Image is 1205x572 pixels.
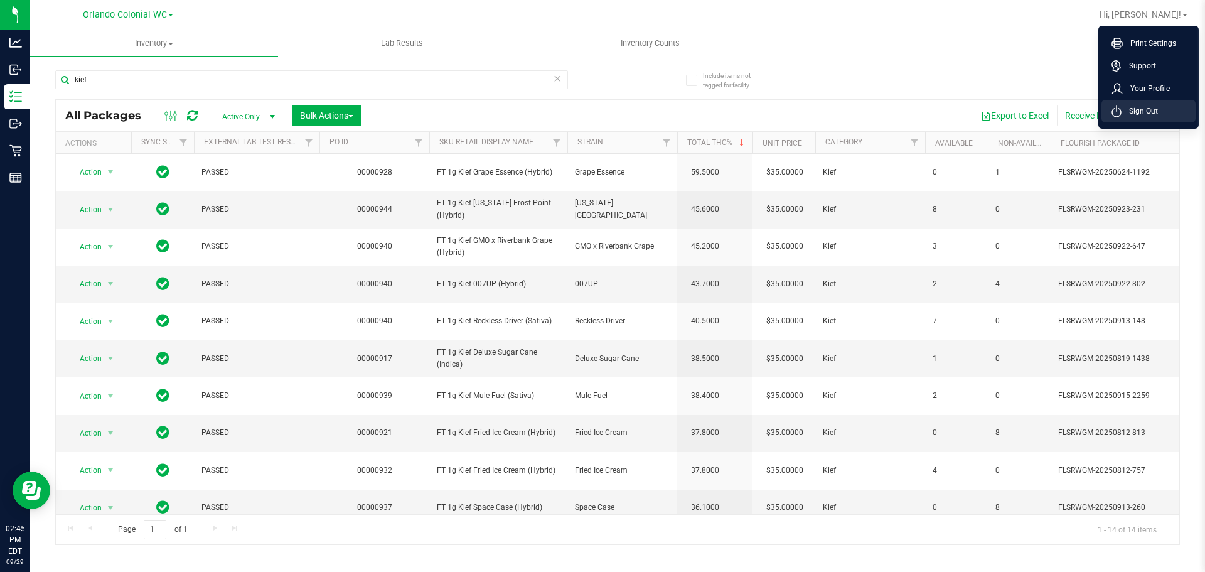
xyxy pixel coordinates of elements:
[685,461,726,480] span: 37.8000
[9,90,22,103] inline-svg: Inventory
[437,427,560,439] span: FT 1g Kief Fried Ice Cream (Hybrid)
[6,523,24,557] p: 02:45 PM EDT
[156,200,169,218] span: In Sync
[437,465,560,477] span: FT 1g Kief Fried Ice Cream (Hybrid)
[1100,9,1181,19] span: Hi, [PERSON_NAME]!
[685,163,726,181] span: 59.5000
[1058,203,1181,215] span: FLSRWGM-20250923-231
[68,424,102,442] span: Action
[156,163,169,181] span: In Sync
[201,465,312,477] span: PASSED
[1123,37,1176,50] span: Print Settings
[575,427,670,439] span: Fried Ice Cream
[760,499,810,517] span: $35.00000
[760,461,810,480] span: $35.00000
[760,424,810,442] span: $35.00000
[68,201,102,219] span: Action
[437,315,560,327] span: FT 1g Kief Reckless Driver (Sativa)
[763,139,802,148] a: Unit Price
[995,502,1043,514] span: 8
[547,132,567,153] a: Filter
[1088,520,1167,539] span: 1 - 14 of 14 items
[553,70,562,87] span: Clear
[1058,502,1181,514] span: FLSRWGM-20250913-260
[68,163,102,181] span: Action
[201,203,312,215] span: PASSED
[933,315,980,327] span: 7
[299,132,319,153] a: Filter
[439,138,533,146] a: SKU Retail Display Name
[9,36,22,49] inline-svg: Analytics
[1058,390,1181,402] span: FLSRWGM-20250915-2259
[156,499,169,516] span: In Sync
[685,200,726,219] span: 45.6000
[357,503,392,512] a: 00000937
[201,390,312,402] span: PASSED
[156,312,169,330] span: In Sync
[933,240,980,252] span: 3
[65,109,154,122] span: All Packages
[823,240,918,252] span: Kief
[409,132,429,153] a: Filter
[68,238,102,256] span: Action
[156,424,169,441] span: In Sync
[9,117,22,130] inline-svg: Outbound
[685,499,726,517] span: 36.1000
[300,111,353,121] span: Bulk Actions
[103,461,119,479] span: select
[1061,139,1140,148] a: Flourish Package ID
[201,240,312,252] span: PASSED
[6,557,24,566] p: 09/29
[103,313,119,330] span: select
[1122,60,1156,72] span: Support
[933,502,980,514] span: 0
[357,279,392,288] a: 00000940
[823,427,918,439] span: Kief
[437,166,560,178] span: FT 1g Kief Grape Essence (Hybrid)
[823,502,918,514] span: Kief
[68,275,102,293] span: Action
[995,166,1043,178] span: 1
[68,461,102,479] span: Action
[995,240,1043,252] span: 0
[357,428,392,437] a: 00000921
[575,240,670,252] span: GMO x Riverbank Grape
[823,390,918,402] span: Kief
[201,315,312,327] span: PASSED
[357,466,392,475] a: 00000932
[1058,166,1181,178] span: FLSRWGM-20250624-1192
[278,30,526,57] a: Lab Results
[575,197,670,221] span: [US_STATE] [GEOGRAPHIC_DATA]
[1058,240,1181,252] span: FLSRWGM-20250922-647
[357,354,392,363] a: 00000917
[9,144,22,157] inline-svg: Retail
[357,242,392,251] a: 00000940
[1123,82,1170,95] span: Your Profile
[760,350,810,368] span: $35.00000
[1122,105,1158,117] span: Sign Out
[760,200,810,219] span: $35.00000
[933,427,980,439] span: 0
[823,278,918,290] span: Kief
[575,353,670,365] span: Deluxe Sugar Cane
[364,38,440,49] span: Lab Results
[68,499,102,517] span: Action
[30,38,278,49] span: Inventory
[1057,105,1160,126] button: Receive Non-Cannabis
[904,132,925,153] a: Filter
[526,30,774,57] a: Inventory Counts
[995,390,1043,402] span: 0
[1058,427,1181,439] span: FLSRWGM-20250812-813
[103,163,119,181] span: select
[575,166,670,178] span: Grape Essence
[329,138,348,146] a: PO ID
[685,275,726,293] span: 43.7000
[201,502,312,514] span: PASSED
[575,465,670,477] span: Fried Ice Cream
[1058,278,1181,290] span: FLSRWGM-20250922-802
[933,353,980,365] span: 1
[107,520,198,539] span: Page of 1
[1101,100,1196,122] li: Sign Out
[703,71,766,90] span: Include items not tagged for facility
[156,387,169,404] span: In Sync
